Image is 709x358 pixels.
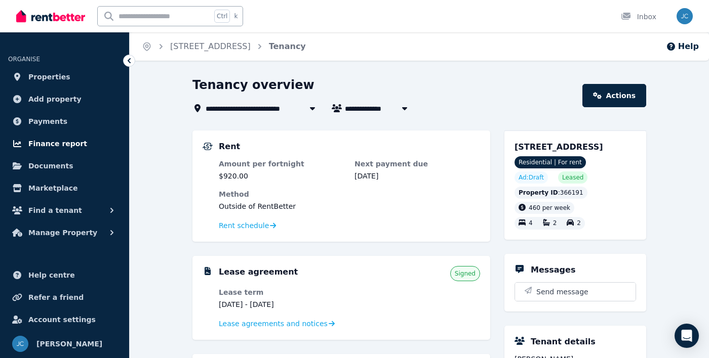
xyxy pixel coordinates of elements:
span: Residential | For rent [515,156,586,168]
h5: Messages [531,264,575,276]
span: 2 [577,220,581,227]
span: Account settings [28,314,96,326]
div: : 366191 [515,187,587,199]
button: Find a tenant [8,200,121,220]
a: Add property [8,89,121,109]
h5: Tenant details [531,336,596,348]
span: Manage Property [28,227,97,239]
dt: Method [219,189,480,199]
span: Add property [28,93,82,105]
span: 2 [553,220,557,227]
dd: Outside of RentBetter [219,201,480,211]
img: Rental Payments [203,143,213,150]
nav: Breadcrumb [130,32,318,61]
span: Properties [28,71,70,83]
span: Payments [28,115,67,127]
span: Send message [536,287,588,297]
a: Actions [582,84,646,107]
span: Ad: Draft [519,173,544,182]
h5: Lease agreement [219,266,298,278]
span: Finance report [28,138,87,150]
span: Leased [562,173,583,182]
h1: Tenancy overview [192,77,314,93]
span: Ctrl [214,10,230,23]
button: Send message [515,283,636,301]
img: RentBetter [16,9,85,24]
a: Payments [8,111,121,131]
span: Signed [455,270,476,278]
img: Jason Clarke [677,8,693,24]
a: Finance report [8,133,121,154]
button: Help [666,40,699,53]
dt: Next payment due [354,159,480,169]
span: k [234,12,238,20]
div: Inbox [621,12,656,22]
span: [PERSON_NAME] [36,338,102,350]
img: Jason Clarke [12,336,28,352]
span: Marketplace [28,182,77,194]
span: Lease agreements and notices [219,319,328,329]
a: [STREET_ADDRESS] [170,41,251,51]
dt: Lease term [219,287,344,297]
dt: Amount per fortnight [219,159,344,169]
span: Property ID [519,189,558,197]
a: Marketplace [8,178,121,198]
button: Manage Property [8,222,121,243]
a: Refer a friend [8,287,121,307]
a: Tenancy [269,41,306,51]
dd: [DATE] [354,171,480,181]
dd: [DATE] - [DATE] [219,299,344,309]
a: Properties [8,67,121,87]
dd: $920.00 [219,171,344,181]
a: Documents [8,156,121,176]
h5: Rent [219,141,240,153]
a: Lease agreements and notices [219,319,335,329]
span: 460 per week [529,204,570,211]
div: Open Intercom Messenger [675,324,699,348]
a: Rent schedule [219,220,277,231]
a: Help centre [8,265,121,285]
span: 4 [529,220,533,227]
span: Help centre [28,269,75,281]
span: Refer a friend [28,291,84,303]
span: Documents [28,160,73,172]
span: Find a tenant [28,204,82,216]
span: ORGANISE [8,56,40,63]
a: Account settings [8,309,121,330]
span: [STREET_ADDRESS] [515,142,603,152]
span: Rent schedule [219,220,269,231]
